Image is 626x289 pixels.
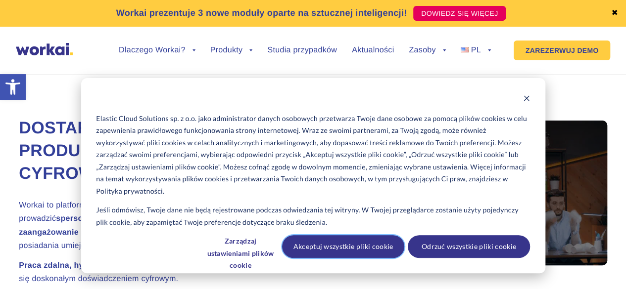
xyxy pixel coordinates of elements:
font: Workai prezentuje 3 nowe moduły oparte na sztucznej inteligencji! [116,8,407,18]
font: Produkty [210,46,243,54]
a: DOWIEDZ SIĘ WIĘCEJ [413,6,506,21]
font: Jeśli odmówisz, Twoje dane nie będą rejestrowane podczas odwiedzania tej witryny. W Twojej przegl... [96,204,530,228]
font: – w Workai pracownicy mogą cieszyć się doskonałym doświadczeniem cyfrowym. [19,261,318,283]
font: Akceptuj wszystkie pliki cookie [293,241,393,253]
button: Akceptuj wszystkie pliki cookie [282,235,404,258]
a: Polityka prywatności [96,185,163,198]
button: Zarządzaj ustawieniami plików cookie [202,235,279,258]
div: Baner z ciasteczkami [81,78,545,273]
font: Odrzuć wszystkie pliki cookie [422,241,516,253]
a: Studia przypadków [267,46,337,54]
font: Dlaczego Workai? [119,46,186,54]
font: Elastic Cloud Solutions sp. z o.o. jako administrator danych osobowych przetwarza Twoje dane osob... [96,113,530,185]
button: Odrzuć wszystkie pliki cookie [408,235,530,258]
font: PL [471,46,481,54]
font: Workai to platforma do ujednoliconej komunikacji, która pomaga prowadzić [19,201,253,223]
font: Praca zdalna, hybrydowa czy stacjonarna [19,261,181,270]
font: spersonalizowaną komunikację wewnętrzną, zwiększać zaangażowanie pracowników i mierzyć wszystkie ... [19,214,272,236]
button: Odrzuć baner plików cookie [523,93,530,106]
a: Aktualności [352,46,394,54]
font: – bez konieczności posiadania umiejętności informatycznych. [19,228,322,250]
a: Produkty [210,46,253,54]
font: ZAREZERWUJ DEMO [526,46,599,54]
font: Zarządzaj ustawieniami plików cookie [202,235,279,272]
a: ✖ [611,9,618,17]
font: Zasoby [409,46,435,54]
font: Dostarczanie pracownikom produktywnych doświadczeń cyfrowych [19,119,313,183]
font: DOWIEDZ SIĘ WIĘCEJ [421,9,498,17]
a: ZAREZERWUJ DEMO [514,41,611,60]
font: . [163,185,164,198]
